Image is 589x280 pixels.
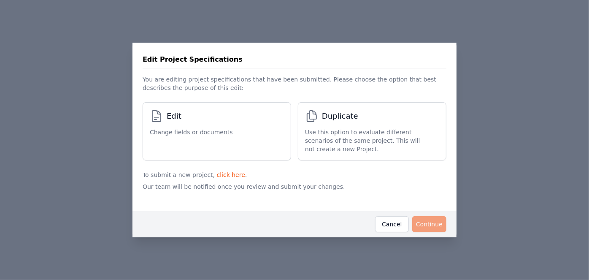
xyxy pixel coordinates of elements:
[143,54,243,65] h3: Edit Project Specifications
[143,68,446,95] p: You are editing project specifications that have been submitted. Please choose the option that be...
[143,167,446,179] p: To submit a new project, .
[375,216,409,232] button: Cancel
[143,179,446,204] p: Our team will be notified once you review and submit your changes.
[412,216,446,232] button: Continue
[167,110,181,122] span: Edit
[150,128,233,136] span: Change fields or documents
[322,110,358,122] span: Duplicate
[305,128,431,153] span: Use this option to evaluate different scenarios of the same project. This will not create a new P...
[217,171,245,178] a: click here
